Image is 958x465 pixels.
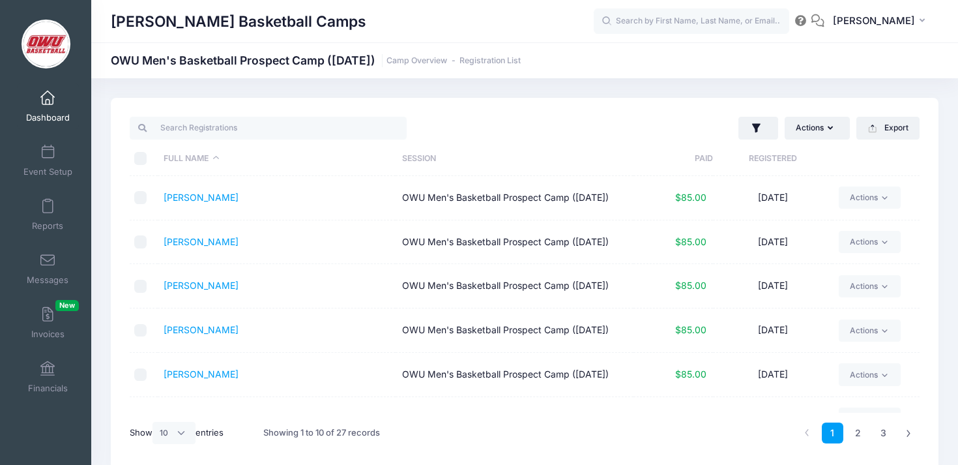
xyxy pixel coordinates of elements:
[164,280,239,291] a: [PERSON_NAME]
[633,142,713,176] th: Paid: activate to sort column ascending
[839,275,901,297] a: Actions
[386,56,447,66] a: Camp Overview
[164,192,239,203] a: [PERSON_NAME]
[713,264,832,308] td: [DATE]
[164,236,239,247] a: [PERSON_NAME]
[675,236,706,247] span: $85.00
[111,7,366,37] h1: [PERSON_NAME] Basketball Camps
[152,422,196,444] select: Showentries
[459,56,521,66] a: Registration List
[396,353,633,397] td: OWU Men's Basketball Prospect Camp ([DATE])
[22,20,70,68] img: David Vogel Basketball Camps
[396,176,633,220] td: OWU Men's Basketball Prospect Camp ([DATE])
[824,7,938,37] button: [PERSON_NAME]
[263,418,380,448] div: Showing 1 to 10 of 27 records
[164,368,239,380] a: [PERSON_NAME]
[32,220,63,232] span: Reports
[17,300,79,346] a: InvoicesNew
[594,8,789,35] input: Search by First Name, Last Name, or Email...
[713,353,832,397] td: [DATE]
[675,280,706,291] span: $85.00
[17,83,79,129] a: Dashboard
[396,220,633,265] td: OWU Men's Basketball Prospect Camp ([DATE])
[396,397,633,442] td: OWU Men's Basketball Prospect Camp ([DATE])
[785,117,850,139] button: Actions
[130,117,407,139] input: Search Registrations
[873,423,894,444] a: 3
[675,368,706,380] span: $85.00
[839,231,901,253] a: Actions
[158,142,396,176] th: Full Name: activate to sort column descending
[27,275,68,286] span: Messages
[17,246,79,292] a: Messages
[713,308,832,353] td: [DATE]
[839,363,901,385] a: Actions
[713,220,832,265] td: [DATE]
[164,324,239,335] a: [PERSON_NAME]
[111,53,521,67] h1: OWU Men's Basketball Prospect Camp ([DATE])
[833,14,915,28] span: [PERSON_NAME]
[130,422,224,444] label: Show entries
[396,308,633,353] td: OWU Men's Basketball Prospect Camp ([DATE])
[17,192,79,237] a: Reports
[26,112,70,123] span: Dashboard
[675,324,706,335] span: $85.00
[839,320,901,342] a: Actions
[856,117,920,139] button: Export
[17,138,79,183] a: Event Setup
[713,176,832,220] td: [DATE]
[23,166,72,177] span: Event Setup
[28,383,68,394] span: Financials
[396,142,633,176] th: Session: activate to sort column ascending
[31,329,65,340] span: Invoices
[822,423,843,444] a: 1
[847,423,869,444] a: 2
[675,192,706,203] span: $85.00
[713,397,832,442] td: [DATE]
[55,300,79,311] span: New
[713,142,832,176] th: Registered: activate to sort column ascending
[17,354,79,400] a: Financials
[396,264,633,308] td: OWU Men's Basketball Prospect Camp ([DATE])
[839,408,901,430] a: Actions
[839,187,901,209] a: Actions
